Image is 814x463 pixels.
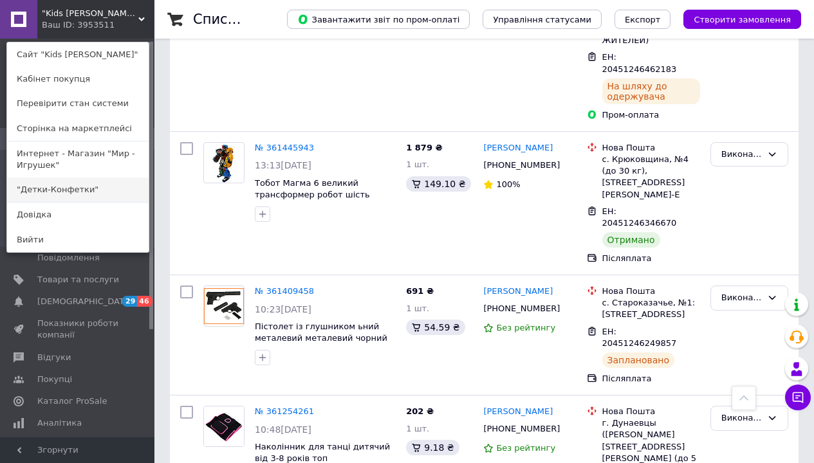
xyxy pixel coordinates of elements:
[615,10,671,29] button: Експорт
[406,320,465,335] div: 54.59 ₴
[602,109,700,121] div: Пром-оплата
[7,228,149,252] a: Вийти
[602,78,700,104] div: На шляху до одержувача
[42,19,96,31] div: Ваш ID: 3953511
[481,421,562,437] div: [PHONE_NUMBER]
[785,385,811,410] button: Чат з покупцем
[406,406,434,416] span: 202 ₴
[7,177,149,202] a: "Детки-Конфетки"
[496,179,520,189] span: 100%
[602,286,700,297] div: Нова Пошта
[602,352,675,368] div: Заплановано
[287,10,470,29] button: Завантажити звіт по пром-оплаті
[496,443,555,453] span: Без рейтингу
[483,10,602,29] button: Управління статусами
[37,352,71,363] span: Відгуки
[406,304,429,313] span: 1 шт.
[406,286,434,296] span: 691 ₴
[255,322,387,355] a: Пістолет із глушником ьний металевий металевий чорний кольт COLT 25 хіт
[122,296,137,307] span: 29
[481,157,562,174] div: [PHONE_NUMBER]
[7,203,149,227] a: Довідка
[721,291,762,305] div: Виконано
[625,15,661,24] span: Експорт
[406,176,470,192] div: 149.10 ₴
[602,52,677,74] span: ЕН: 20451246462183
[42,8,138,19] span: "Kids Klaus"
[204,288,244,324] img: Фото товару
[602,297,700,320] div: с. Староказачье, №1: [STREET_ADDRESS]
[694,15,791,24] span: Створити замовлення
[137,296,152,307] span: 46
[255,286,314,296] a: № 361409458
[602,406,700,417] div: Нова Пошта
[203,142,245,183] a: Фото товару
[483,142,553,154] a: [PERSON_NAME]
[204,406,244,446] img: Фото товару
[7,67,149,91] a: Кабінет покупця
[493,15,591,24] span: Управління статусами
[406,424,429,433] span: 1 шт.
[602,206,677,228] span: ЕН: 20451246346670
[255,424,311,435] span: 10:48[DATE]
[37,417,82,429] span: Аналітика
[406,159,429,169] span: 1 шт.
[602,232,660,248] div: Отримано
[7,116,149,141] a: Сторінка на маркетплейсі
[203,286,245,327] a: Фото товару
[297,14,459,25] span: Завантажити звіт по пром-оплаті
[481,300,562,317] div: [PHONE_NUMBER]
[683,10,801,29] button: Створити замовлення
[37,318,119,341] span: Показники роботи компанії
[203,406,245,447] a: Фото товару
[255,406,314,416] a: № 361254261
[496,323,555,332] span: Без рейтингу
[602,142,700,154] div: Нова Пошта
[37,374,72,385] span: Покупці
[483,406,553,418] a: [PERSON_NAME]
[671,14,801,24] a: Створити замовлення
[255,143,314,152] a: № 361445943
[7,141,149,177] a: Интернет - Магазин "Мир - Игрушек"
[721,148,762,161] div: Виконано
[602,253,700,264] div: Післяплата
[721,412,762,425] div: Виконано
[602,327,677,349] span: ЕН: 20451246249857
[255,304,311,314] span: 10:23[DATE]
[406,440,459,455] div: 9.18 ₴
[255,178,391,224] a: Тобот Магма 6 великий трансформер робот шість машинок Tobot Magma 6 Athlon 40 см
[406,143,442,152] span: 1 879 ₴
[602,373,700,385] div: Післяплата
[37,395,107,407] span: Каталог ProSale
[483,286,553,298] a: [PERSON_NAME]
[602,154,700,201] div: с. Крюковщина, №4 (до 30 кг), [STREET_ADDRESS][PERSON_NAME]-Е
[255,160,311,170] span: 13:13[DATE]
[206,143,242,183] img: Фото товару
[193,12,324,27] h1: Список замовлень
[37,274,119,286] span: Товари та послуги
[37,296,133,307] span: [DEMOGRAPHIC_DATA]
[7,91,149,116] a: Перевірити стан системи
[7,42,149,67] a: Сайт "Kids [PERSON_NAME]"
[37,252,100,264] span: Повідомлення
